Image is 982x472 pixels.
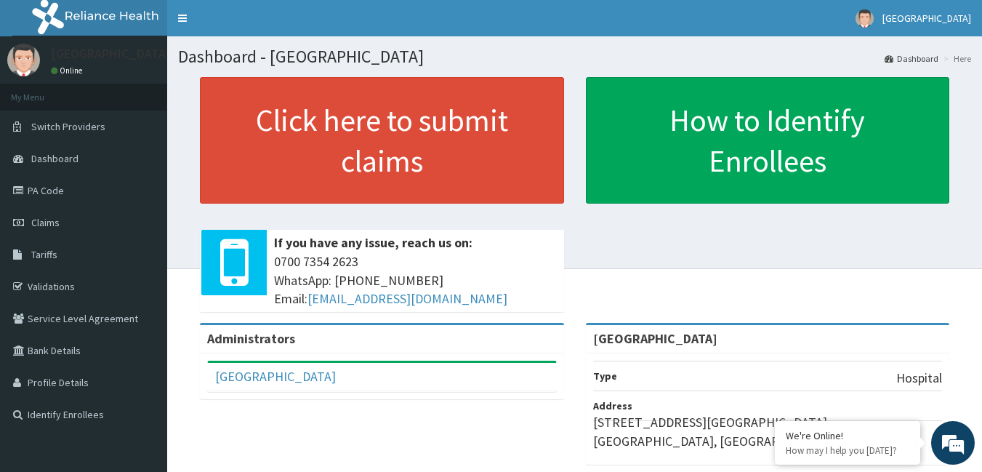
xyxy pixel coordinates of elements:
[274,234,472,251] b: If you have any issue, reach us on:
[786,444,909,457] p: How may I help you today?
[7,44,40,76] img: User Image
[593,413,943,450] p: [STREET_ADDRESS][GEOGRAPHIC_DATA], [GEOGRAPHIC_DATA], [GEOGRAPHIC_DATA]
[31,216,60,229] span: Claims
[51,65,86,76] a: Online
[200,77,564,204] a: Click here to submit claims
[593,369,617,383] b: Type
[940,52,971,65] li: Here
[31,152,79,165] span: Dashboard
[207,330,295,347] b: Administrators
[856,9,874,28] img: User Image
[307,290,507,307] a: [EMAIL_ADDRESS][DOMAIN_NAME]
[593,330,717,347] strong: [GEOGRAPHIC_DATA]
[178,47,971,66] h1: Dashboard - [GEOGRAPHIC_DATA]
[882,12,971,25] span: [GEOGRAPHIC_DATA]
[215,368,336,385] a: [GEOGRAPHIC_DATA]
[586,77,950,204] a: How to Identify Enrollees
[274,252,557,308] span: 0700 7354 2623 WhatsApp: [PHONE_NUMBER] Email:
[885,52,938,65] a: Dashboard
[896,369,942,388] p: Hospital
[31,120,105,133] span: Switch Providers
[786,429,909,442] div: We're Online!
[31,248,57,261] span: Tariffs
[51,47,171,60] p: [GEOGRAPHIC_DATA]
[593,399,632,412] b: Address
